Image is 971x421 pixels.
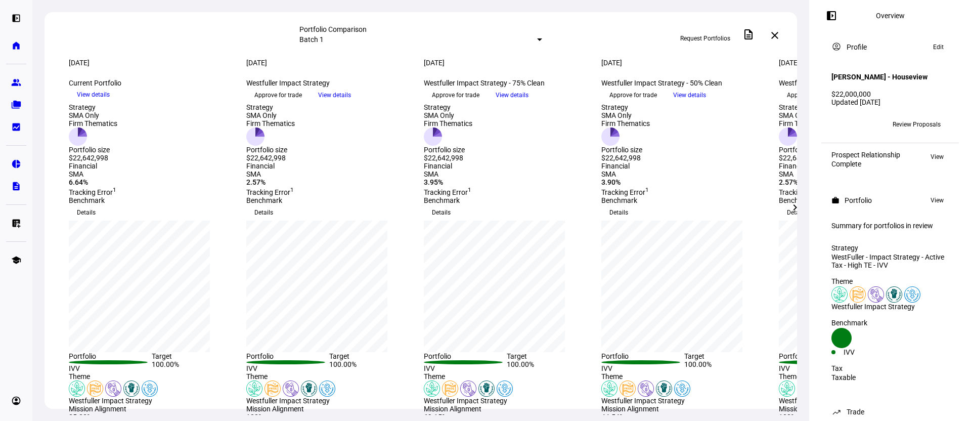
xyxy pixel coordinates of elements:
[424,87,488,103] button: Approve for trade
[87,381,103,397] img: lgbtqJustice.colored.svg
[601,364,684,372] div: IVV
[831,253,949,269] div: WestFuller - Impact Strategy - Active Tax - High TE - IVV
[69,413,234,421] div: 35.22%
[601,405,767,413] div: Mission Alignment
[779,397,944,405] div: Westfuller Impact Strategy
[831,222,949,230] div: Summary for portfolios in review
[246,170,412,178] div: SMA
[6,154,26,174] a: pie_chart
[779,59,944,67] div: [DATE]
[779,364,862,372] div: IVV
[779,413,944,421] div: 100%
[831,407,842,417] mat-icon: trending_up
[310,91,359,99] a: View details
[825,10,837,22] mat-icon: left_panel_open
[69,397,234,405] div: Westfuller Impact Strategy
[432,204,451,221] span: Details
[831,373,949,382] div: Taxable
[656,381,672,397] img: racialJustice.colored.svg
[301,381,317,397] img: racialJustice.colored.svg
[601,372,767,381] div: Theme
[424,372,589,381] div: Theme
[424,196,589,204] div: Benchmark
[844,348,890,356] div: IVV
[779,405,944,413] div: Mission Alignment
[246,103,295,111] div: Strategy
[674,381,690,397] img: womensRights.colored.svg
[424,364,507,372] div: IVV
[424,397,589,405] div: Westfuller Impact Strategy
[601,413,767,421] div: 44.54%
[318,88,351,103] span: View details
[246,146,295,154] div: Portfolio size
[868,286,884,303] img: poverty.colored.svg
[931,151,944,163] span: View
[246,59,412,67] div: [DATE]
[673,88,706,103] span: View details
[329,352,412,360] div: Target
[831,98,949,106] div: Updated [DATE]
[831,41,842,52] mat-icon: account_circle
[290,186,294,193] sup: 1
[6,176,26,196] a: description
[69,405,234,413] div: Mission Alignment
[113,186,116,193] sup: 1
[925,151,949,163] button: View
[831,196,840,204] mat-icon: work
[69,364,152,372] div: IVV
[831,41,949,53] eth-panel-overview-card-header: Profile
[488,88,537,103] button: View details
[69,178,234,186] div: 6.64%
[424,405,589,413] div: Mission Alignment
[246,119,295,128] div: Firm Thematics
[11,396,21,406] eth-mat-symbol: account_circle
[77,87,110,102] span: View details
[478,381,495,397] img: racialJustice.colored.svg
[609,204,628,221] span: Details
[11,159,21,169] eth-mat-symbol: pie_chart
[620,381,636,397] img: lgbtqJustice.colored.svg
[460,381,476,397] img: poverty.colored.svg
[424,79,589,87] div: Westfuller Impact Strategy - 75% Clean
[310,88,359,103] button: View details
[6,117,26,137] a: bid_landscape
[928,41,949,53] button: Edit
[424,154,472,162] div: $22,642,998
[601,196,767,204] div: Benchmark
[831,303,949,311] div: Westfuller Impact Strategy
[424,111,472,119] div: SMA Only
[6,72,26,93] a: group
[424,413,589,421] div: 69.15%
[925,194,949,206] button: View
[835,121,844,128] span: KK
[246,221,387,352] div: chart, 1 series
[779,204,814,221] button: Details
[680,30,730,47] span: Request Portfolios
[831,90,949,98] div: $22,000,000
[69,119,117,128] div: Firm Thematics
[69,381,85,397] img: climateChange.colored.svg
[246,405,412,413] div: Mission Alignment
[601,154,650,162] div: $22,642,998
[831,319,949,327] div: Benchmark
[893,116,941,133] span: Review Proposals
[69,154,117,162] div: $22,642,998
[684,360,767,372] div: 100.00%
[246,178,412,186] div: 2.57%
[424,381,440,397] img: climateChange.colored.svg
[672,30,738,47] button: Request Portfolios
[933,41,944,53] span: Edit
[684,352,767,360] div: Target
[424,188,471,196] span: Tracking Error
[424,59,589,67] div: [DATE]
[11,122,21,132] eth-mat-symbol: bid_landscape
[152,360,235,372] div: 100.00%
[665,88,714,103] button: View details
[779,154,827,162] div: $22,642,998
[779,162,944,170] div: Financial
[424,204,459,221] button: Details
[69,204,104,221] button: Details
[69,170,234,178] div: SMA
[779,146,827,154] div: Portfolio size
[69,111,117,119] div: SMA Only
